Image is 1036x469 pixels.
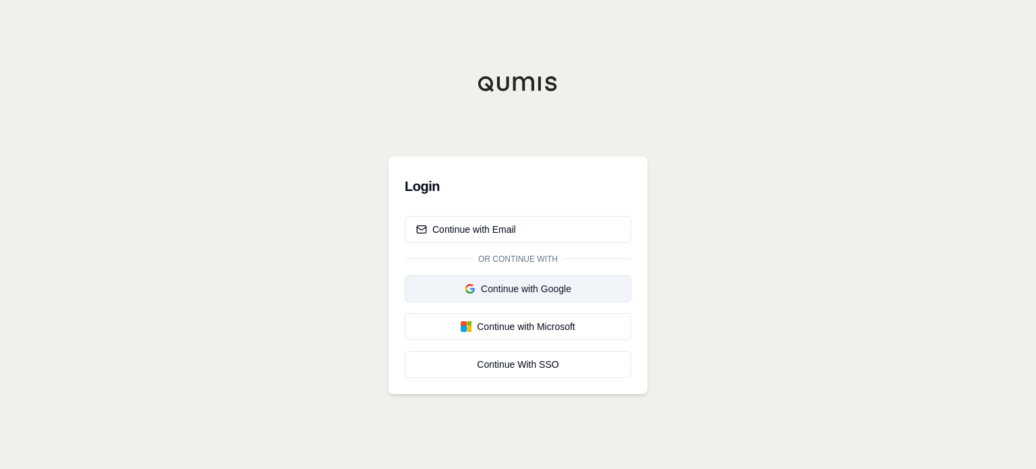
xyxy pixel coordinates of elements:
span: Or continue with [473,254,563,265]
a: Continue With SSO [405,351,631,378]
button: Continue with Google [405,275,631,302]
div: Continue With SSO [416,358,620,371]
button: Continue with Microsoft [405,313,631,340]
div: Continue with Email [416,223,516,236]
div: Continue with Microsoft [416,320,620,333]
div: Continue with Google [416,282,620,296]
img: Qumis [478,76,558,92]
h3: Login [405,173,631,200]
button: Continue with Email [405,216,631,243]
